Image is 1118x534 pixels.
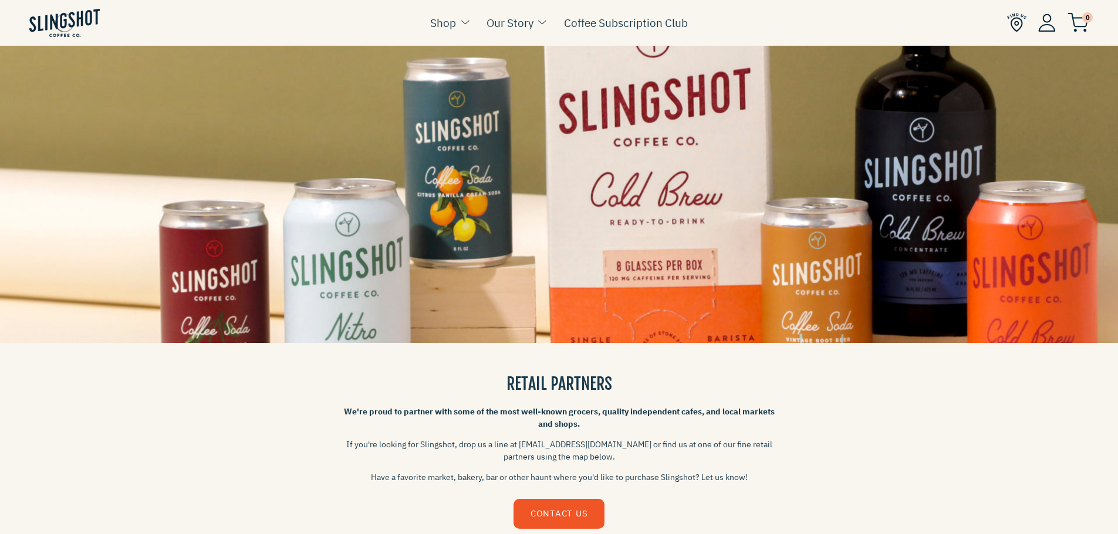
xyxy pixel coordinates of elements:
a: 0 [1068,15,1089,29]
img: Find Us [1007,13,1026,32]
a: Coffee Subscription Club [564,14,688,32]
span: 0 [1082,12,1093,23]
a: CONTACT US [514,499,604,529]
strong: We're proud to partner with some of the most well-known grocers, quality independent cafes, and l... [344,406,775,429]
h3: RETAIL PARTNERS [342,372,776,395]
img: Account [1038,13,1056,32]
p: Have a favorite market, bakery, bar or other haunt where you'd like to purchase Slingshot? Let us... [342,471,776,484]
p: If you're looking for Slingshot, drop us a line at [EMAIL_ADDRESS][DOMAIN_NAME] or find us at one... [342,438,776,463]
a: Our Story [487,14,533,32]
img: cart [1068,13,1089,32]
a: Shop [430,14,456,32]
